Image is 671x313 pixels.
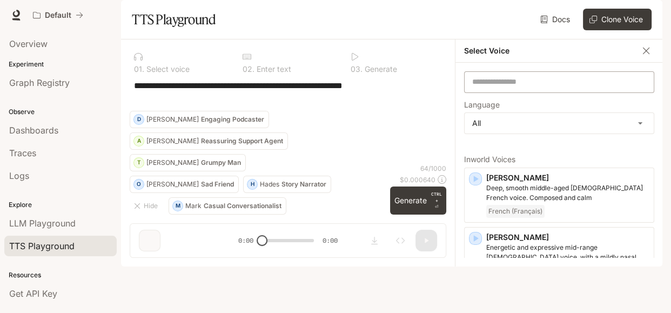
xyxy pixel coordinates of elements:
span: French (Français) [486,205,545,218]
p: ⏎ [431,191,442,210]
p: [PERSON_NAME] [146,138,199,144]
p: Engaging Podcaster [201,116,264,123]
p: Language [464,101,500,109]
button: MMarkCasual Conversationalist [169,197,286,215]
p: Inworld Voices [464,156,654,163]
div: D [134,111,144,128]
p: Energetic and expressive mid-range male voice, with a mildly nasal quality [486,243,649,262]
p: [PERSON_NAME] [146,181,199,188]
button: HHadesStory Narrator [243,176,331,193]
p: Mark [185,203,202,209]
p: CTRL + [431,191,442,204]
div: A [134,132,144,150]
p: [PERSON_NAME] [146,116,199,123]
button: All workspaces [28,4,88,26]
p: [PERSON_NAME] [486,232,649,243]
p: Sad Friend [201,181,234,188]
div: T [134,154,144,171]
p: 0 3 . [351,65,363,73]
div: All [465,113,654,134]
p: Reassuring Support Agent [201,138,283,144]
p: 0 1 . [134,65,144,73]
button: GenerateCTRL +⏎ [390,187,446,215]
button: T[PERSON_NAME]Grumpy Man [130,154,246,171]
p: Select voice [144,65,190,73]
p: Generate [363,65,397,73]
button: O[PERSON_NAME]Sad Friend [130,176,239,193]
p: Grumpy Man [201,159,241,166]
p: [PERSON_NAME] [146,159,199,166]
button: Clone Voice [583,9,652,30]
p: Story Narrator [281,181,326,188]
button: Hide [130,197,164,215]
button: D[PERSON_NAME]Engaging Podcaster [130,111,269,128]
div: O [134,176,144,193]
div: H [247,176,257,193]
p: 0 2 . [243,65,254,73]
p: Hades [260,181,279,188]
p: Casual Conversationalist [204,203,281,209]
p: Deep, smooth middle-aged male French voice. Composed and calm [486,183,649,203]
p: [PERSON_NAME] [486,172,649,183]
h1: TTS Playground [132,9,216,30]
div: M [173,197,183,215]
a: Docs [538,9,574,30]
p: Default [45,11,71,20]
p: Enter text [254,65,291,73]
button: A[PERSON_NAME]Reassuring Support Agent [130,132,288,150]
